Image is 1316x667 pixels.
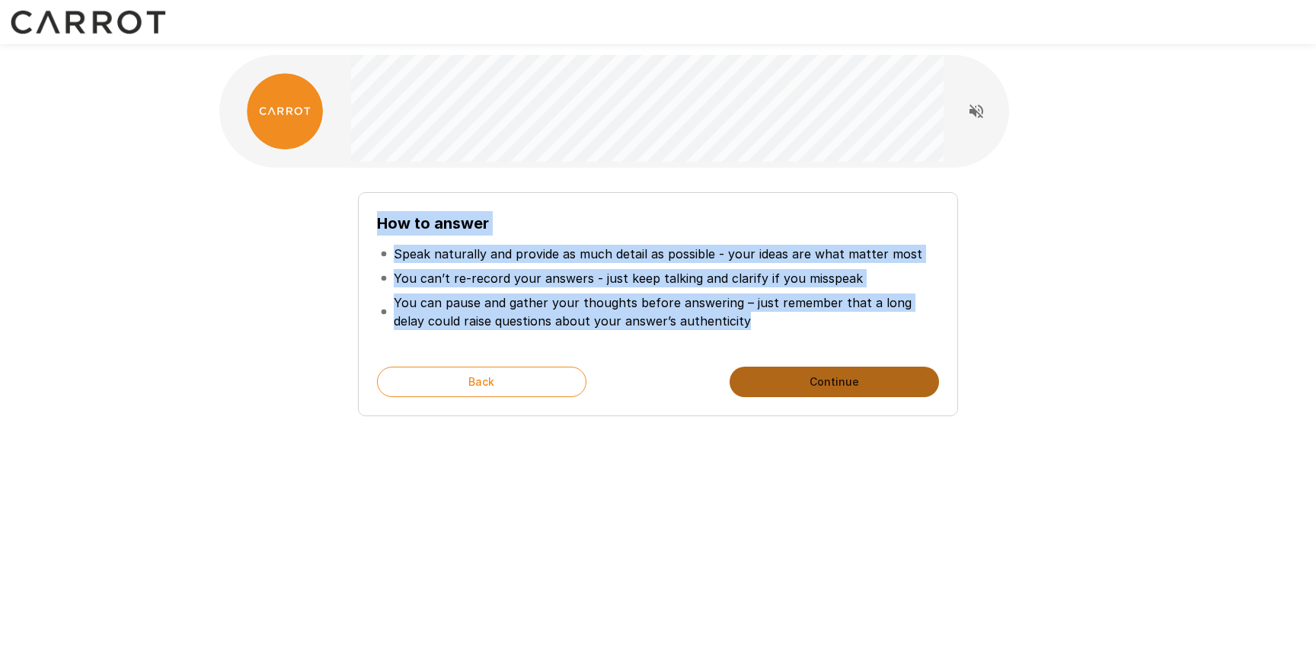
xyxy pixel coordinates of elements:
[394,269,863,287] p: You can’t re-record your answers - just keep talking and clarify if you misspeak
[394,245,922,263] p: Speak naturally and provide as much detail as possible - your ideas are what matter most
[377,367,586,397] button: Back
[730,367,939,397] button: Continue
[394,293,936,330] p: You can pause and gather your thoughts before answering – just remember that a long delay could r...
[961,96,992,127] button: Read questions aloud
[247,73,323,149] img: carrot_logo.png
[377,214,489,232] b: How to answer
